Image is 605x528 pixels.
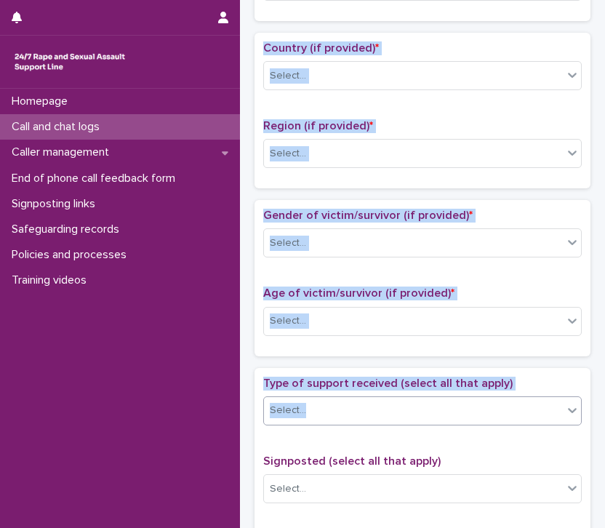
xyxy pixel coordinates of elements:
[6,120,111,134] p: Call and chat logs
[270,403,306,418] div: Select...
[270,146,306,161] div: Select...
[263,209,473,221] span: Gender of victim/survivor (if provided)
[263,377,513,389] span: Type of support received (select all that apply)
[270,313,306,329] div: Select...
[263,455,441,467] span: Signposted (select all that apply)
[6,223,131,236] p: Safeguarding records
[263,42,379,54] span: Country (if provided)
[6,273,98,287] p: Training videos
[6,172,187,185] p: End of phone call feedback form
[6,248,138,262] p: Policies and processes
[6,95,79,108] p: Homepage
[270,68,306,84] div: Select...
[6,197,107,211] p: Signposting links
[270,481,306,497] div: Select...
[12,47,128,76] img: rhQMoQhaT3yELyF149Cw
[270,236,306,251] div: Select...
[6,145,121,159] p: Caller management
[263,120,373,132] span: Region (if provided)
[263,287,454,299] span: Age of victim/survivor (if provided)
